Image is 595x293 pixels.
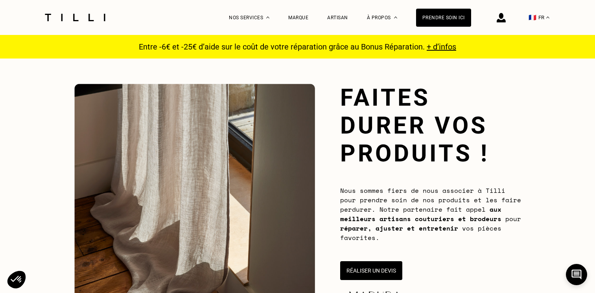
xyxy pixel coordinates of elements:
a: Marque [288,15,308,20]
img: Menu déroulant [266,16,269,18]
img: Logo du service de couturière Tilli [42,14,108,21]
a: Prendre soin ici [416,9,471,27]
p: Entre -6€ et -25€ d’aide sur le coût de votre réparation grâce au Bonus Réparation. [134,42,461,51]
img: menu déroulant [546,16,549,18]
span: Nous sommes fiers de nous associer à Tilli pour prendre soin de nos produits et les faire perdure... [340,186,521,242]
b: aux meilleurs artisans couturiers et brodeurs [340,205,501,223]
span: 🇫🇷 [529,14,536,21]
a: Artisan [327,15,348,20]
a: + d’infos [427,42,456,51]
img: icône connexion [497,13,506,22]
b: réparer, ajuster et entretenir [340,223,458,233]
img: Menu déroulant à propos [394,16,397,18]
h1: Faites durer vos produits ! [340,84,521,167]
button: Réaliser un devis [340,261,402,280]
